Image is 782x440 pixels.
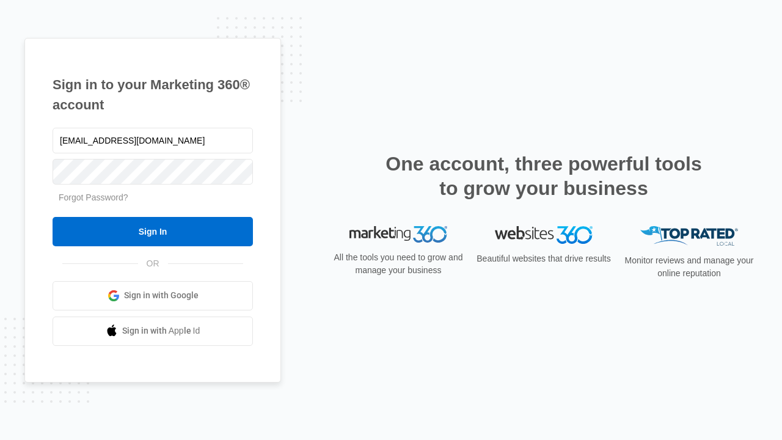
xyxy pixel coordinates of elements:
[475,252,612,265] p: Beautiful websites that drive results
[53,75,253,115] h1: Sign in to your Marketing 360® account
[53,317,253,346] a: Sign in with Apple Id
[59,193,128,202] a: Forgot Password?
[53,217,253,246] input: Sign In
[621,254,758,280] p: Monitor reviews and manage your online reputation
[349,226,447,243] img: Marketing 360
[122,324,200,337] span: Sign in with Apple Id
[382,152,706,200] h2: One account, three powerful tools to grow your business
[124,289,199,302] span: Sign in with Google
[138,257,168,270] span: OR
[53,128,253,153] input: Email
[495,226,593,244] img: Websites 360
[53,281,253,310] a: Sign in with Google
[330,251,467,277] p: All the tools you need to grow and manage your business
[640,226,738,246] img: Top Rated Local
